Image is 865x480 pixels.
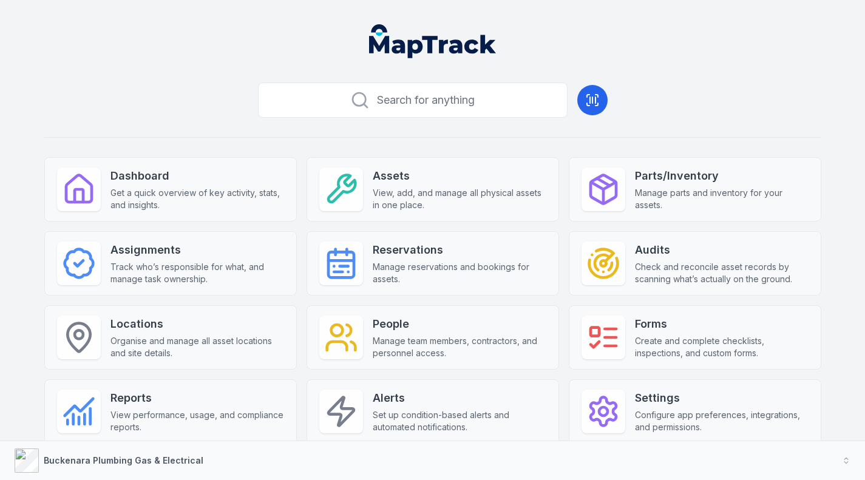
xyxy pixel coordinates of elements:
[350,24,516,58] nav: Global
[635,316,809,333] strong: Forms
[569,379,821,444] a: SettingsConfigure app preferences, integrations, and permissions.
[44,379,297,444] a: ReportsView performance, usage, and compliance reports.
[635,242,809,259] strong: Audits
[373,335,546,359] span: Manage team members, contractors, and personnel access.
[307,379,559,444] a: AlertsSet up condition-based alerts and automated notifications.
[44,305,297,370] a: LocationsOrganise and manage all asset locations and site details.
[569,231,821,296] a: AuditsCheck and reconcile asset records by scanning what’s actually on the ground.
[373,409,546,433] span: Set up condition-based alerts and automated notifications.
[44,231,297,296] a: AssignmentsTrack who’s responsible for what, and manage task ownership.
[110,261,284,285] span: Track who’s responsible for what, and manage task ownership.
[44,157,297,221] a: DashboardGet a quick overview of key activity, stats, and insights.
[635,409,809,433] span: Configure app preferences, integrations, and permissions.
[307,231,559,296] a: ReservationsManage reservations and bookings for assets.
[635,390,809,407] strong: Settings
[110,187,284,211] span: Get a quick overview of key activity, stats, and insights.
[307,305,559,370] a: PeopleManage team members, contractors, and personnel access.
[373,167,546,184] strong: Assets
[373,242,546,259] strong: Reservations
[373,261,546,285] span: Manage reservations and bookings for assets.
[569,157,821,221] a: Parts/InventoryManage parts and inventory for your assets.
[635,335,809,359] span: Create and complete checklists, inspections, and custom forms.
[635,167,809,184] strong: Parts/Inventory
[44,455,203,465] strong: Buckenara Plumbing Gas & Electrical
[635,261,809,285] span: Check and reconcile asset records by scanning what’s actually on the ground.
[258,83,568,118] button: Search for anything
[110,316,284,333] strong: Locations
[110,409,284,433] span: View performance, usage, and compliance reports.
[110,335,284,359] span: Organise and manage all asset locations and site details.
[307,157,559,221] a: AssetsView, add, and manage all physical assets in one place.
[373,187,546,211] span: View, add, and manage all physical assets in one place.
[110,390,284,407] strong: Reports
[110,167,284,184] strong: Dashboard
[110,242,284,259] strong: Assignments
[373,390,546,407] strong: Alerts
[373,316,546,333] strong: People
[377,92,475,109] span: Search for anything
[635,187,809,211] span: Manage parts and inventory for your assets.
[569,305,821,370] a: FormsCreate and complete checklists, inspections, and custom forms.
